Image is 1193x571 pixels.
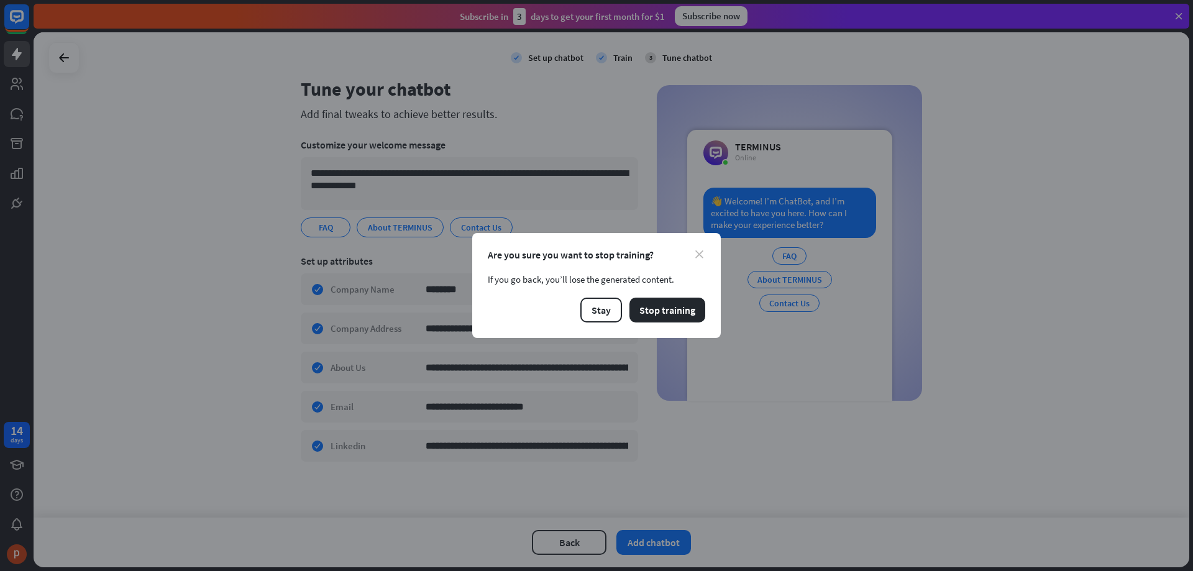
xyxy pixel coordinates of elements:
div: If you go back, you’ll lose the generated content. [488,273,705,285]
button: Stop training [629,298,705,322]
div: Are you sure you want to stop training? [488,249,705,261]
button: Open LiveChat chat widget [10,5,47,42]
i: close [695,250,703,258]
button: Stay [580,298,622,322]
